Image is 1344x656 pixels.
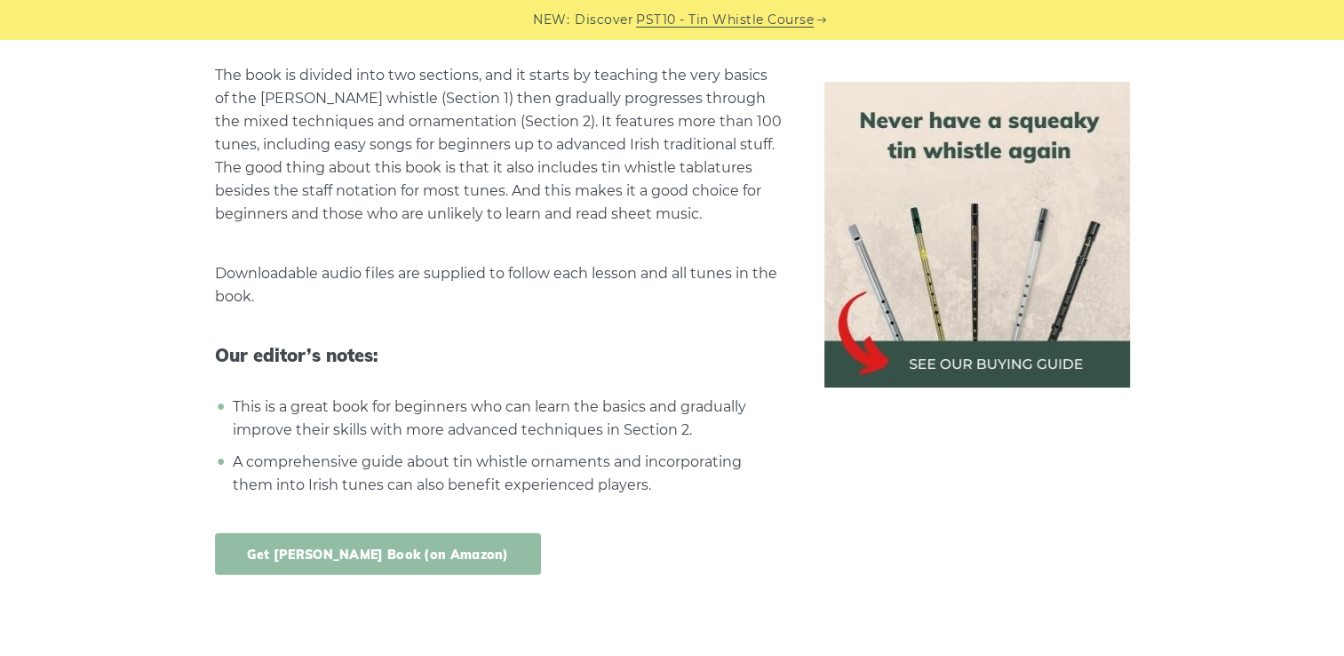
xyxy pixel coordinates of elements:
[215,262,782,308] p: Downloadable audio files are supplied to follow each lesson and all tunes in the book.
[824,82,1130,388] img: tin whistle buying guide
[215,345,782,366] span: Our editor’s notes:
[228,396,782,442] li: This is a great book for beginners who can learn the basics and gradually improve their skills wi...
[228,451,782,497] li: A comprehensive guide about tin whistle ornaments and incorporating them into Irish tunes can als...
[575,10,633,30] span: Discover
[636,10,814,30] a: PST10 - Tin Whistle Course
[215,64,782,226] p: The book is divided into two sections, and it starts by teaching the very basics of the [PERSON_N...
[533,10,569,30] span: NEW:
[215,533,541,575] a: Get [PERSON_NAME] Book (on Amazon)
